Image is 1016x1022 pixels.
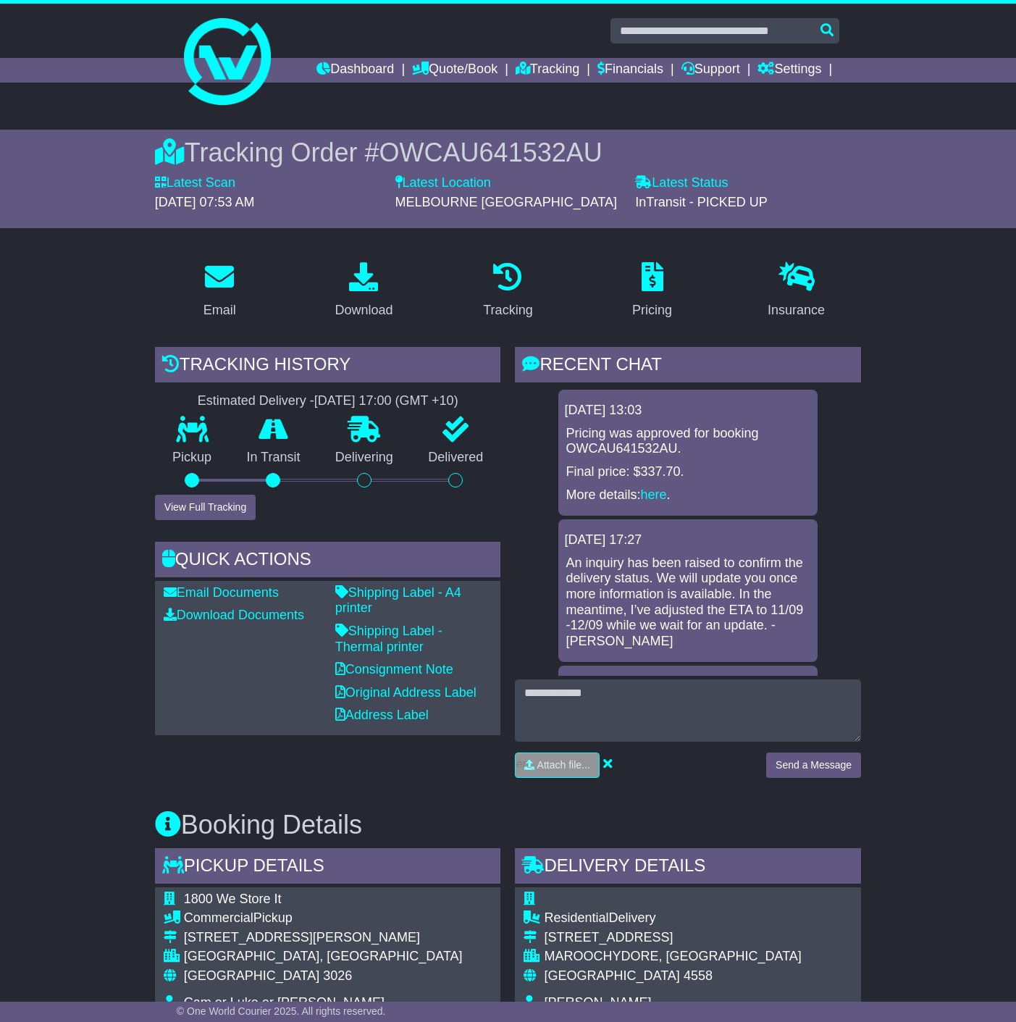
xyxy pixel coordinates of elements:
[164,585,279,600] a: Email Documents
[566,487,810,503] p: More details: .
[566,556,810,650] p: An inquiry has been raised to confirm the delivery status. We will update you once more informati...
[335,662,453,677] a: Consignment Note
[544,995,651,1010] span: [PERSON_NAME]
[164,608,304,622] a: Download Documents
[335,585,461,616] a: Shipping Label - A4 printer
[335,301,392,320] div: Download
[335,624,442,654] a: Shipping Label - Thermal printer
[566,426,810,457] p: Pricing was approved for booking OWCAU641532AU.
[155,347,501,386] div: Tracking history
[395,175,491,191] label: Latest Location
[641,487,667,502] a: here
[411,450,500,466] p: Delivered
[379,138,603,167] span: OWCAU641532AU
[474,257,542,325] a: Tracking
[194,257,245,325] a: Email
[632,301,672,320] div: Pricing
[564,532,812,548] div: [DATE] 17:27
[184,910,463,926] div: Pickup
[323,968,352,983] span: 3026
[177,1005,386,1017] span: © One World Courier 2025. All rights reserved.
[184,930,463,946] div: [STREET_ADDRESS][PERSON_NAME]
[155,811,861,839] h3: Booking Details
[155,175,235,191] label: Latest Scan
[515,347,861,386] div: RECENT CHAT
[544,968,679,983] span: [GEOGRAPHIC_DATA]
[566,464,810,480] p: Final price: $337.70.
[544,930,801,946] div: [STREET_ADDRESS]
[155,848,501,887] div: Pickup Details
[412,58,497,83] a: Quote/Book
[155,137,861,168] div: Tracking Order #
[544,910,608,925] span: Residential
[184,968,319,983] span: [GEOGRAPHIC_DATA]
[155,450,229,466] p: Pickup
[184,910,253,925] span: Commercial
[155,393,501,409] div: Estimated Delivery -
[395,195,617,209] span: MELBOURNE [GEOGRAPHIC_DATA]
[766,753,861,778] button: Send a Message
[316,58,394,83] a: Dashboard
[597,58,663,83] a: Financials
[515,848,861,887] div: Delivery Details
[335,685,476,700] a: Original Address Label
[544,910,801,926] div: Delivery
[229,450,317,466] p: In Transit
[516,58,579,83] a: Tracking
[635,195,767,209] span: InTransit - PICKED UP
[681,58,740,83] a: Support
[325,257,402,325] a: Download
[335,708,429,722] a: Address Label
[155,195,255,209] span: [DATE] 07:53 AM
[623,257,681,325] a: Pricing
[155,495,256,520] button: View Full Tracking
[314,393,458,409] div: [DATE] 17:00 (GMT +10)
[318,450,411,466] p: Delivering
[635,175,728,191] label: Latest Status
[184,995,385,1010] span: Cam or Luke or [PERSON_NAME]
[544,949,801,965] div: MAROOCHYDORE, [GEOGRAPHIC_DATA]
[184,892,282,906] span: 1800 We Store It
[155,542,501,581] div: Quick Actions
[768,301,825,320] div: Insurance
[483,301,532,320] div: Tracking
[203,301,236,320] div: Email
[757,58,821,83] a: Settings
[758,257,834,325] a: Insurance
[184,949,463,965] div: [GEOGRAPHIC_DATA], [GEOGRAPHIC_DATA]
[564,403,812,419] div: [DATE] 13:03
[684,968,713,983] span: 4558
